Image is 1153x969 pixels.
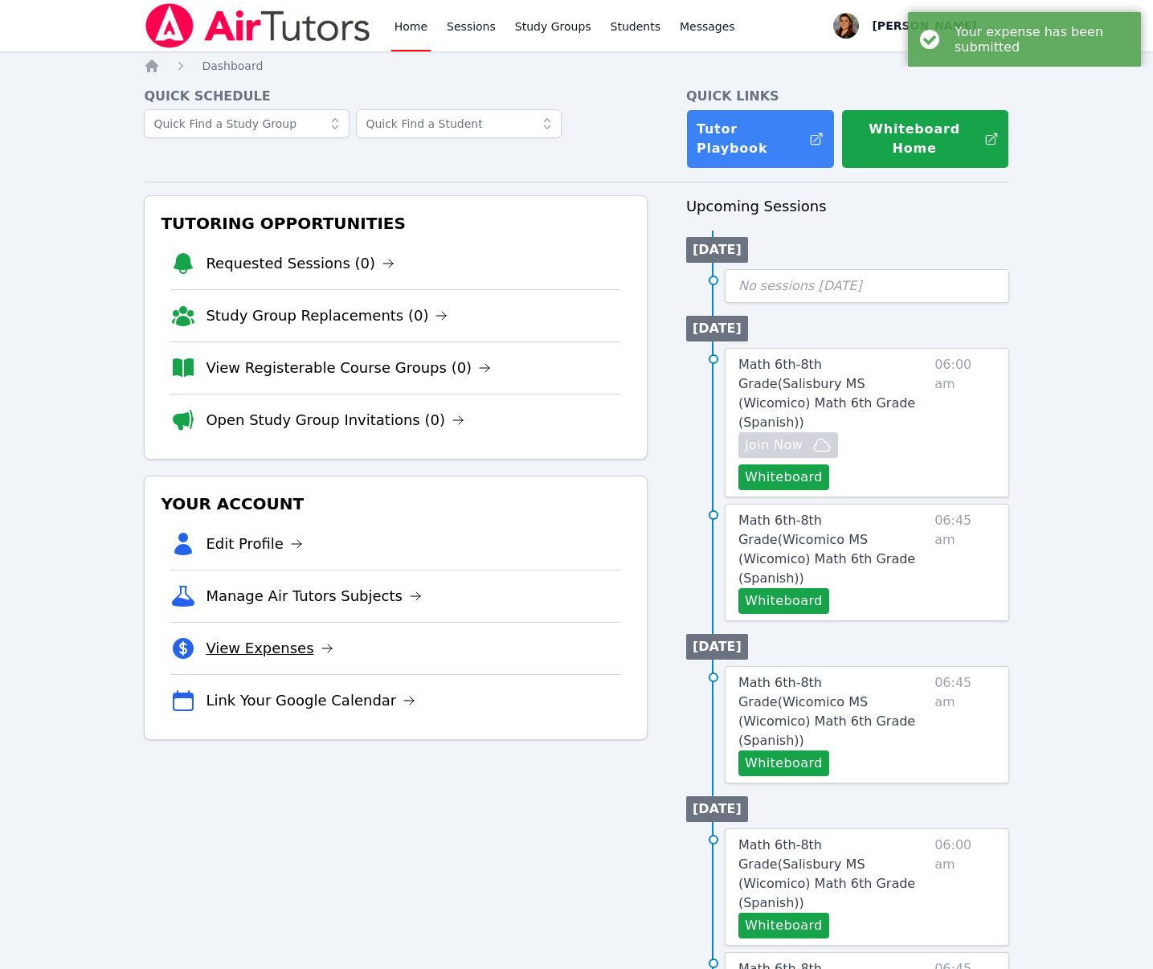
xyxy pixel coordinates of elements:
span: 06:00 am [934,355,995,490]
button: Whiteboard [738,750,829,776]
a: Study Group Replacements (0) [206,305,448,327]
span: 06:45 am [934,511,995,614]
button: Whiteboard Home [841,109,1009,169]
a: Dashboard [202,58,263,74]
li: [DATE] [686,316,748,341]
a: Math 6th-8th Grade(Wicomico MS (Wicomico) Math 6th Grade (Spanish)) [738,673,928,750]
a: View Expenses [206,637,333,660]
li: [DATE] [686,634,748,660]
span: Math 6th-8th Grade ( Salisbury MS (Wicomico) Math 6th Grade (Spanish) ) [738,357,915,430]
span: Messages [680,18,735,35]
span: Dashboard [202,59,263,72]
h4: Quick Links [686,87,1009,106]
input: Quick Find a Student [356,109,562,138]
a: Requested Sessions (0) [206,252,395,275]
a: Math 6th-8th Grade(Wicomico MS (Wicomico) Math 6th Grade (Spanish)) [738,511,928,588]
button: Whiteboard [738,588,829,614]
li: [DATE] [686,237,748,263]
a: Link Your Google Calendar [206,689,415,712]
a: Edit Profile [206,533,303,555]
span: Join Now [745,435,803,455]
li: [DATE] [686,796,748,822]
a: Math 6th-8th Grade(Salisbury MS (Wicomico) Math 6th Grade (Spanish)) [738,355,928,432]
h3: Upcoming Sessions [686,195,1009,218]
a: Tutor Playbook [686,109,835,169]
span: 06:00 am [934,836,995,938]
a: Manage Air Tutors Subjects [206,585,422,607]
h4: Quick Schedule [144,87,648,106]
div: Your expense has been submitted [955,24,1129,55]
button: Whiteboard [738,913,829,938]
button: Join Now [738,432,838,458]
button: Whiteboard [738,464,829,490]
span: Math 6th-8th Grade ( Wicomico MS (Wicomico) Math 6th Grade (Spanish) ) [738,675,915,748]
img: Air Tutors [144,3,371,48]
span: Math 6th-8th Grade ( Salisbury MS (Wicomico) Math 6th Grade (Spanish) ) [738,837,915,910]
span: 06:45 am [934,673,995,776]
a: View Registerable Course Groups (0) [206,357,491,379]
a: Open Study Group Invitations (0) [206,409,464,431]
h3: Tutoring Opportunities [157,209,634,238]
span: Math 6th-8th Grade ( Wicomico MS (Wicomico) Math 6th Grade (Spanish) ) [738,513,915,586]
h3: Your Account [157,489,634,518]
nav: Breadcrumb [144,58,1008,74]
a: Math 6th-8th Grade(Salisbury MS (Wicomico) Math 6th Grade (Spanish)) [738,836,928,913]
span: No sessions [DATE] [738,278,862,293]
input: Quick Find a Study Group [144,109,350,138]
